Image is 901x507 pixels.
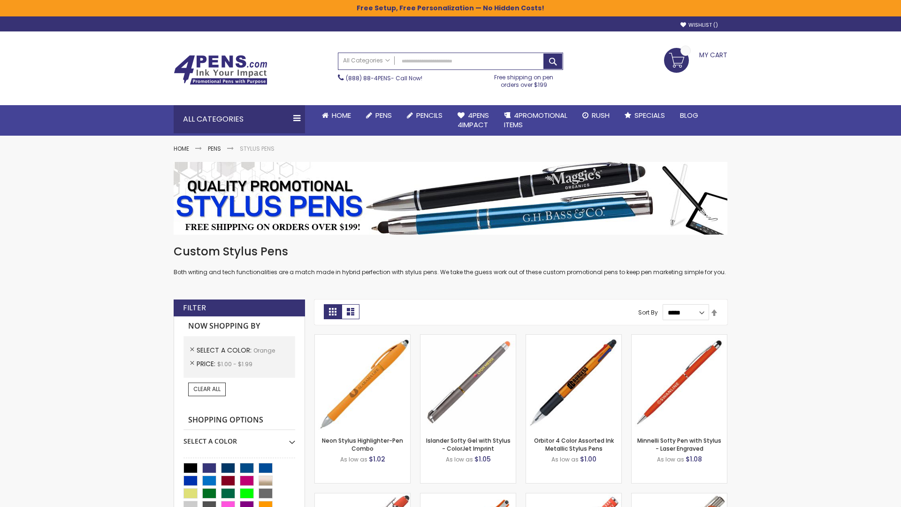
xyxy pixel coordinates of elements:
[188,383,226,396] a: Clear All
[420,493,516,501] a: Avendale Velvet Touch Stylus Gel Pen-Orange
[416,110,443,120] span: Pencils
[314,105,359,126] a: Home
[315,334,410,342] a: Neon Stylus Highlighter-Pen Combo-Orange
[174,55,267,85] img: 4Pens Custom Pens and Promotional Products
[240,145,275,153] strong: Stylus Pens
[399,105,450,126] a: Pencils
[174,162,727,235] img: Stylus Pens
[637,437,721,452] a: Minnelli Softy Pen with Stylus - Laser Engraved
[183,410,295,430] strong: Shopping Options
[183,316,295,336] strong: Now Shopping by
[485,70,564,89] div: Free shipping on pen orders over $199
[580,454,596,464] span: $1.00
[340,455,367,463] span: As low as
[632,493,727,501] a: Tres-Chic Softy Brights with Stylus Pen - Laser-Orange
[183,303,206,313] strong: Filter
[680,22,718,29] a: Wishlist
[217,360,252,368] span: $1.00 - $1.99
[346,74,422,82] span: - Call Now!
[575,105,617,126] a: Rush
[197,359,217,369] span: Price
[450,105,496,136] a: 4Pens4impact
[426,437,511,452] a: Islander Softy Gel with Stylus - ColorJet Imprint
[208,145,221,153] a: Pens
[686,454,702,464] span: $1.08
[458,110,489,130] span: 4Pens 4impact
[369,454,385,464] span: $1.02
[324,304,342,319] strong: Grid
[183,430,295,446] div: Select A Color
[338,53,395,69] a: All Categories
[526,334,621,342] a: Orbitor 4 Color Assorted Ink Metallic Stylus Pens-Orange
[474,454,491,464] span: $1.05
[359,105,399,126] a: Pens
[174,244,727,277] div: Both writing and tech functionalities are a match made in hybrid perfection with stylus pens. We ...
[174,244,727,259] h1: Custom Stylus Pens
[680,110,698,120] span: Blog
[632,335,727,430] img: Minnelli Softy Pen with Stylus - Laser Engraved-Orange
[638,308,658,316] label: Sort By
[592,110,610,120] span: Rush
[343,57,390,64] span: All Categories
[315,335,410,430] img: Neon Stylus Highlighter-Pen Combo-Orange
[672,105,706,126] a: Blog
[253,346,275,354] span: Orange
[346,74,391,82] a: (888) 88-4PENS
[420,334,516,342] a: Islander Softy Gel with Stylus - ColorJet Imprint-Orange
[322,437,403,452] a: Neon Stylus Highlighter-Pen Combo
[551,455,579,463] span: As low as
[446,455,473,463] span: As low as
[634,110,665,120] span: Specials
[496,105,575,136] a: 4PROMOTIONALITEMS
[657,455,684,463] span: As low as
[332,110,351,120] span: Home
[315,493,410,501] a: 4P-MS8B-Orange
[174,105,305,133] div: All Categories
[526,335,621,430] img: Orbitor 4 Color Assorted Ink Metallic Stylus Pens-Orange
[504,110,567,130] span: 4PROMOTIONAL ITEMS
[526,493,621,501] a: Marin Softy Pen with Stylus - Laser Engraved-Orange
[632,334,727,342] a: Minnelli Softy Pen with Stylus - Laser Engraved-Orange
[534,437,614,452] a: Orbitor 4 Color Assorted Ink Metallic Stylus Pens
[174,145,189,153] a: Home
[420,335,516,430] img: Islander Softy Gel with Stylus - ColorJet Imprint-Orange
[193,385,221,393] span: Clear All
[375,110,392,120] span: Pens
[617,105,672,126] a: Specials
[197,346,253,355] span: Select A Color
